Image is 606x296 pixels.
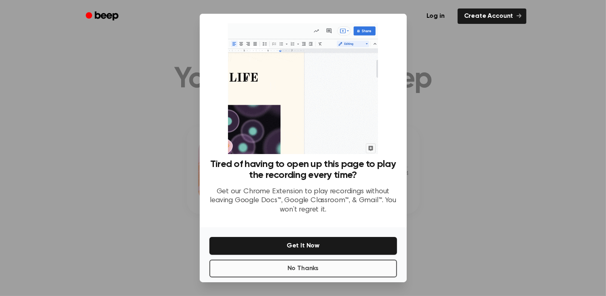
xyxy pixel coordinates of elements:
[228,23,378,154] img: Beep extension in action
[209,159,397,181] h3: Tired of having to open up this page to play the recording every time?
[458,8,526,24] a: Create Account
[209,237,397,255] button: Get It Now
[80,8,126,24] a: Beep
[209,187,397,215] p: Get our Chrome Extension to play recordings without leaving Google Docs™, Google Classroom™, & Gm...
[418,7,453,25] a: Log in
[209,260,397,277] button: No Thanks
